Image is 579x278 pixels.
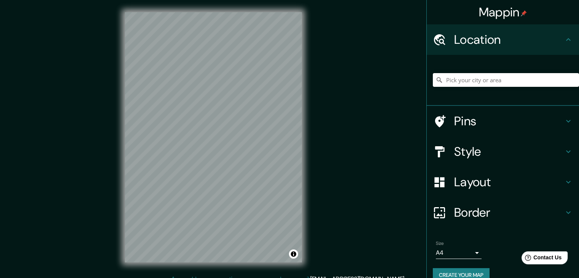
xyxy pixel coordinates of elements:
canvas: Map [125,12,302,262]
iframe: Help widget launcher [511,248,571,270]
div: Location [427,24,579,55]
h4: Style [454,144,564,159]
h4: Border [454,205,564,220]
input: Pick your city or area [433,73,579,87]
h4: Layout [454,174,564,190]
h4: Mappin [479,5,527,20]
div: Pins [427,106,579,136]
img: pin-icon.png [521,10,527,16]
button: Toggle attribution [289,249,298,259]
div: Border [427,197,579,228]
div: Style [427,136,579,167]
h4: Pins [454,113,564,129]
h4: Location [454,32,564,47]
label: Size [436,240,444,247]
div: Layout [427,167,579,197]
div: A4 [436,247,482,259]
